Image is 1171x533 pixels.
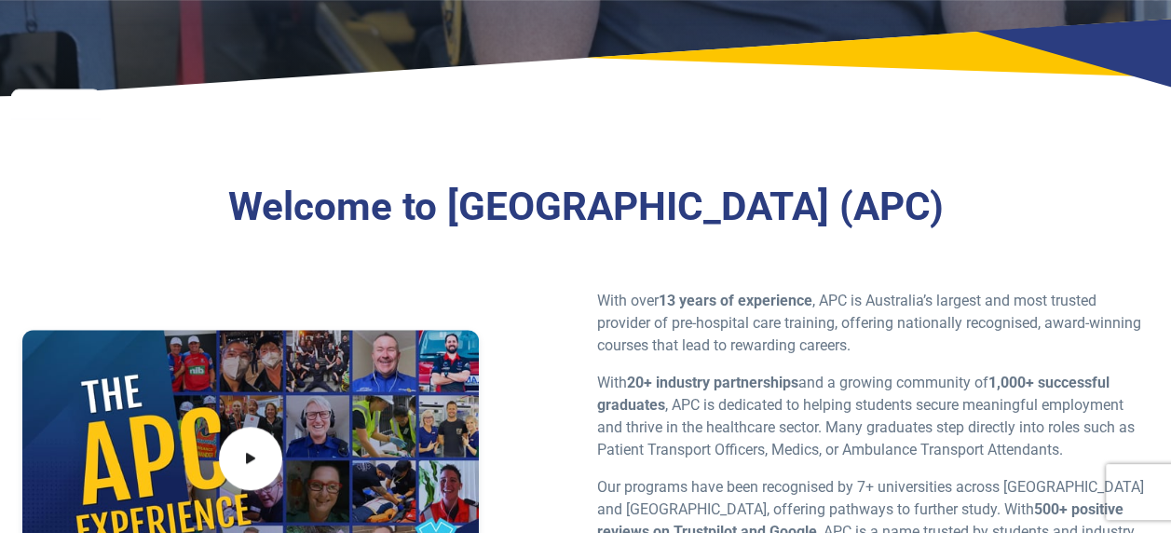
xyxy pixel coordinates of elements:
[597,372,1150,461] p: With and a growing community of , APC is dedicated to helping students secure meaningful employme...
[597,290,1150,357] p: With over , APC is Australia’s largest and most trusted provider of pre-hospital care training, o...
[627,374,798,391] strong: 20+ industry partnerships
[107,184,1065,231] h3: Welcome to [GEOGRAPHIC_DATA] (APC)
[659,292,812,309] strong: 13 years of experience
